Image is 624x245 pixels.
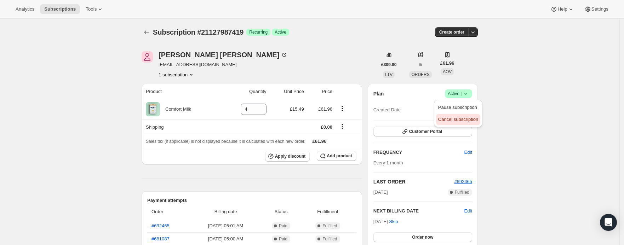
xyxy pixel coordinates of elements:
h2: NEXT BILLING DATE [373,208,464,215]
span: Created Date [373,106,401,113]
span: [DATE] · 05:01 AM [193,222,259,229]
div: Comfort Milk [160,106,191,113]
h2: Payment attempts [147,197,356,204]
span: Subscription #21127987419 [153,28,244,36]
span: £309.80 [381,62,396,68]
span: Billing date [193,208,259,215]
span: 5 [419,62,422,68]
th: Order [147,204,190,220]
span: Recurring [249,29,268,35]
span: Sales tax (if applicable) is not displayed because it is calculated with each new order. [146,139,305,144]
span: Cancel subscription [438,117,478,122]
span: LTV [385,72,393,77]
span: Edit [464,149,472,156]
h2: Plan [373,90,384,97]
button: £309.80 [377,60,401,70]
a: #681087 [151,236,170,241]
button: Order now [373,232,472,242]
span: Active [275,29,286,35]
span: Customer Portal [409,129,442,134]
span: Jason Loney [142,51,153,63]
button: Edit [464,208,472,215]
span: Settings [591,6,608,12]
span: Fulfilled [455,189,469,195]
div: [PERSON_NAME] [PERSON_NAME] [159,51,288,58]
th: Shipping [142,119,222,135]
button: Tools [81,4,108,14]
h2: LAST ORDER [373,178,454,185]
h2: FREQUENCY [373,149,464,156]
span: Paid [279,236,287,242]
button: Create order [435,27,469,37]
a: #692465 [454,179,472,184]
span: Skip [389,218,398,225]
span: [DATE] · [373,219,398,224]
span: Analytics [16,6,34,12]
span: Order now [412,234,433,240]
button: Product actions [337,105,348,112]
span: £61.96 [318,106,332,112]
div: Open Intercom Messenger [600,214,617,231]
span: £61.96 [440,60,454,67]
span: Fulfillment [303,208,352,215]
button: Add product [317,151,356,161]
button: Cancel subscription [436,114,480,125]
button: Product actions [159,71,195,78]
span: £15.49 [290,106,304,112]
span: £0.00 [321,124,332,130]
button: Subscriptions [142,27,151,37]
button: Edit [460,147,476,158]
span: Active [448,90,469,97]
button: Help [546,4,578,14]
a: #692465 [151,223,170,228]
span: Fulfilled [322,223,337,229]
img: product img [146,102,160,116]
span: Status [263,208,299,215]
span: Fulfilled [322,236,337,242]
span: Create order [439,29,464,35]
button: Analytics [11,4,39,14]
button: Shipping actions [337,122,348,130]
span: ORDERS [411,72,429,77]
span: Subscriptions [44,6,76,12]
span: Add product [327,153,352,159]
span: Every 1 month [373,160,403,165]
button: Settings [580,4,613,14]
span: [DATE] · 05:00 AM [193,235,259,243]
span: [EMAIL_ADDRESS][DOMAIN_NAME] [159,61,288,68]
th: Unit Price [269,84,306,99]
th: Price [306,84,334,99]
th: Product [142,84,222,99]
span: Help [557,6,567,12]
button: Skip [385,216,402,227]
span: | [461,91,462,97]
button: Apply discount [265,151,310,162]
span: Apply discount [275,153,306,159]
button: Customer Portal [373,127,472,136]
span: Pause subscription [438,105,477,110]
span: AOV [443,69,452,74]
th: Quantity [222,84,269,99]
span: [DATE] [373,189,388,196]
button: #692465 [454,178,472,185]
button: Pause subscription [436,102,480,113]
span: Paid [279,223,287,229]
button: Subscriptions [40,4,80,14]
button: 5 [415,60,426,70]
span: £61.96 [313,139,327,144]
span: Tools [86,6,97,12]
